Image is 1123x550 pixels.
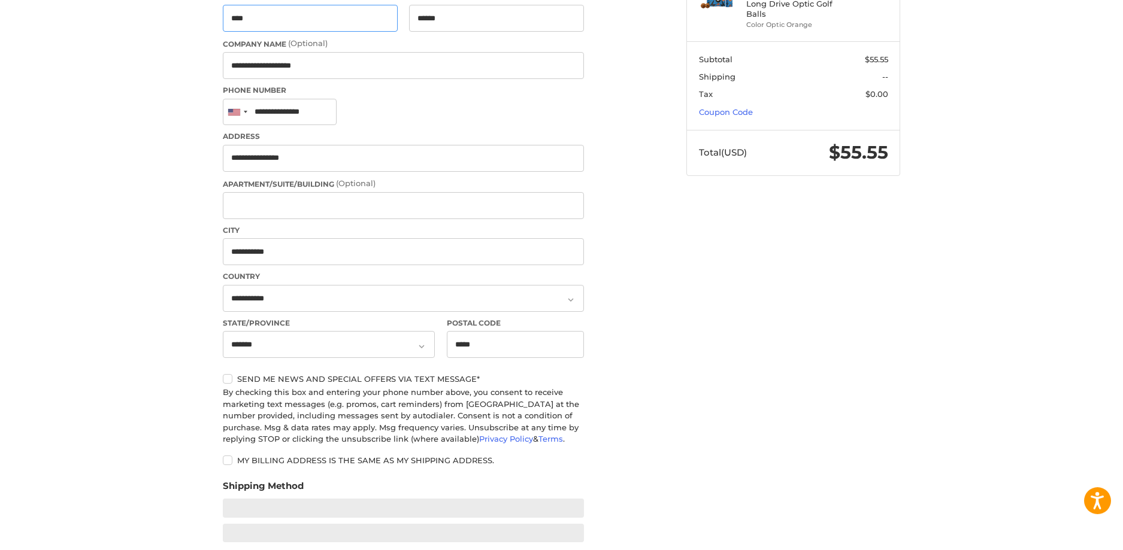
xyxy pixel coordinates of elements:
span: Subtotal [699,54,732,64]
label: Company Name [223,38,584,50]
span: $55.55 [829,141,888,163]
legend: Shipping Method [223,479,304,499]
span: $55.55 [865,54,888,64]
label: Country [223,271,584,282]
label: Phone Number [223,85,584,96]
label: Apartment/Suite/Building [223,178,584,190]
a: Terms [538,434,563,443]
label: My billing address is the same as my shipping address. [223,455,584,465]
span: Total (USD) [699,147,747,158]
span: -- [882,72,888,81]
label: State/Province [223,318,435,329]
iframe: Google Customer Reviews [1024,518,1123,550]
small: (Optional) [336,178,376,188]
div: United States: +1 [223,99,251,125]
a: Coupon Code [699,107,753,117]
span: Tax [699,89,713,99]
li: Color Optic Orange [746,20,838,30]
label: Address [223,131,584,142]
small: (Optional) [288,38,328,48]
span: Shipping [699,72,735,81]
span: $0.00 [865,89,888,99]
label: Postal Code [447,318,585,329]
label: City [223,225,584,236]
a: Privacy Policy [479,434,533,443]
div: By checking this box and entering your phone number above, you consent to receive marketing text ... [223,387,584,445]
label: Send me news and special offers via text message* [223,374,584,384]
